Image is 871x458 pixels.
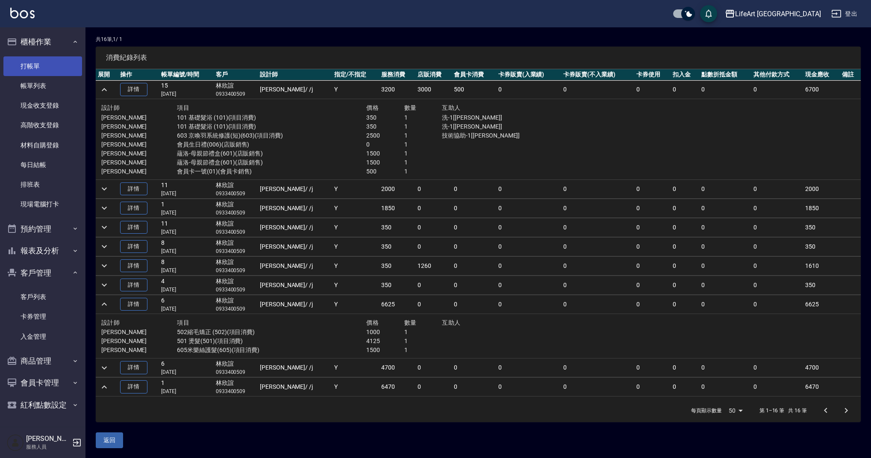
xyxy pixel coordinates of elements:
td: Y [332,199,379,217]
td: 0 [634,218,671,237]
button: 報表及分析 [3,240,82,262]
td: 0 [496,378,561,396]
td: 0 [452,218,496,237]
td: 350 [803,237,839,256]
a: 詳情 [120,380,147,393]
td: 6625 [803,295,839,314]
td: 0 [415,378,452,396]
a: 詳情 [120,240,147,253]
td: 3200 [379,80,415,99]
td: 0 [671,199,699,217]
td: 0 [415,276,452,294]
td: 1 [159,378,214,396]
p: [PERSON_NAME] [101,328,177,337]
td: 0 [671,237,699,256]
td: 0 [699,199,751,217]
p: 350 [366,113,404,122]
span: 價格 [366,104,379,111]
p: 500 [366,167,404,176]
td: 3000 [415,80,452,99]
span: 項目 [177,319,189,326]
td: 0 [699,237,751,256]
p: 501 燙髮(501)(項目消費) [177,337,366,346]
div: LifeArt [GEOGRAPHIC_DATA] [735,9,821,19]
td: 0 [699,179,751,198]
td: 6470 [379,378,415,396]
p: 101 基礎髮浴 (101)(項目消費) [177,113,366,122]
p: 1000 [366,328,404,337]
th: 卡券使用 [634,69,671,80]
td: 0 [415,295,452,314]
td: [PERSON_NAME] / /j [258,179,332,198]
td: 0 [699,80,751,99]
a: 現金收支登錄 [3,96,82,115]
button: expand row [98,83,111,96]
span: 價格 [366,319,379,326]
td: 0 [671,256,699,275]
td: 350 [379,276,415,294]
td: Y [332,378,379,396]
button: 商品管理 [3,350,82,372]
p: 1 [404,131,442,140]
td: 0 [452,378,496,396]
td: [PERSON_NAME] / /j [258,295,332,314]
td: 0 [634,80,671,99]
td: 8 [159,237,214,256]
td: 0 [561,276,634,294]
th: 扣入金 [671,69,699,80]
td: 4 [159,276,214,294]
p: 0933400509 [216,209,256,217]
h5: [PERSON_NAME] [26,435,70,443]
td: 0 [634,295,671,314]
td: Y [332,358,379,377]
th: 備註 [840,69,861,80]
p: [PERSON_NAME] [101,122,177,131]
p: 0933400509 [216,90,256,98]
button: 登出 [828,6,861,22]
td: 0 [634,237,671,256]
td: [PERSON_NAME] / /j [258,237,332,256]
p: 1 [404,167,442,176]
td: 1260 [415,256,452,275]
p: [PERSON_NAME] [101,337,177,346]
p: 0933400509 [216,267,256,274]
td: 0 [634,378,671,396]
td: Y [332,237,379,256]
td: 0 [699,256,751,275]
button: expand row [98,259,111,272]
td: Y [332,256,379,275]
td: 0 [415,218,452,237]
p: 101 基礎髮浴 (101)(項目消費) [177,122,366,131]
p: [PERSON_NAME] [101,167,177,176]
td: 0 [699,378,751,396]
p: 1 [404,140,442,149]
td: 0 [634,276,671,294]
span: 設計師 [101,319,120,326]
a: 詳情 [120,259,147,273]
td: 6 [159,358,214,377]
td: 0 [415,358,452,377]
td: 0 [561,218,634,237]
th: 點數折抵金額 [699,69,751,80]
td: 1610 [803,256,839,275]
td: 350 [379,237,415,256]
th: 店販消費 [415,69,452,80]
p: 502縮毛矯正 (502)(項目消費) [177,328,366,337]
p: [DATE] [161,90,212,98]
p: 0933400509 [216,368,256,376]
td: 0 [634,179,671,198]
a: 帳單列表 [3,76,82,96]
td: 林欣誼 [214,218,258,237]
a: 排班表 [3,175,82,194]
a: 詳情 [120,279,147,292]
td: 林欣誼 [214,358,258,377]
td: 0 [751,179,803,198]
td: 0 [751,80,803,99]
td: Y [332,218,379,237]
p: [PERSON_NAME] [101,113,177,122]
p: 洗-1[[PERSON_NAME]] [442,113,556,122]
td: 350 [803,218,839,237]
td: 0 [751,378,803,396]
p: 1 [404,113,442,122]
span: 互助人 [442,319,460,326]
